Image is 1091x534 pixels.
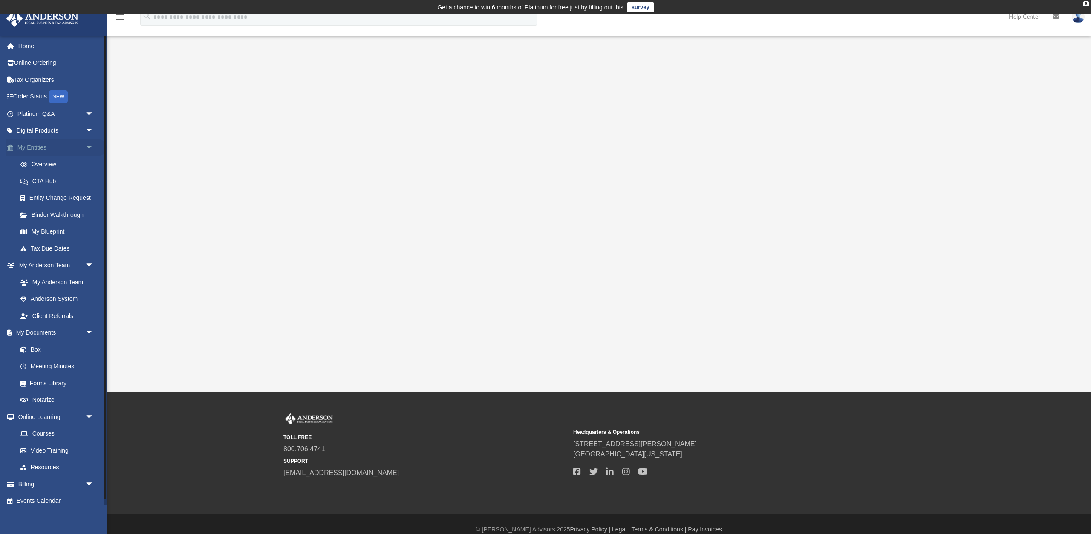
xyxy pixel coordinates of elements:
[12,291,102,308] a: Anderson System
[283,445,325,453] a: 800.706.4741
[12,156,107,173] a: Overview
[115,16,125,22] a: menu
[1072,11,1085,23] img: User Pic
[12,307,102,324] a: Client Referrals
[85,324,102,342] span: arrow_drop_down
[1083,1,1089,6] div: close
[85,139,102,156] span: arrow_drop_down
[12,274,98,291] a: My Anderson Team
[12,173,107,190] a: CTA Hub
[6,55,107,72] a: Online Ordering
[85,476,102,493] span: arrow_drop_down
[632,526,687,533] a: Terms & Conditions |
[283,457,567,465] small: SUPPORT
[12,375,98,392] a: Forms Library
[283,433,567,441] small: TOLL FREE
[12,206,107,223] a: Binder Walkthrough
[283,469,399,476] a: [EMAIL_ADDRESS][DOMAIN_NAME]
[6,139,107,156] a: My Entitiesarrow_drop_down
[12,442,98,459] a: Video Training
[12,223,102,240] a: My Blueprint
[6,493,107,510] a: Events Calendar
[437,2,623,12] div: Get a chance to win 6 months of Platinum for free just by filling out this
[85,408,102,426] span: arrow_drop_down
[115,12,125,22] i: menu
[6,122,107,139] a: Digital Productsarrow_drop_down
[283,413,335,424] img: Anderson Advisors Platinum Portal
[627,2,654,12] a: survey
[6,105,107,122] a: Platinum Q&Aarrow_drop_down
[570,526,611,533] a: Privacy Policy |
[49,90,68,103] div: NEW
[573,428,857,436] small: Headquarters & Operations
[142,12,152,21] i: search
[12,240,107,257] a: Tax Due Dates
[85,122,102,140] span: arrow_drop_down
[6,71,107,88] a: Tax Organizers
[573,440,697,447] a: [STREET_ADDRESS][PERSON_NAME]
[12,341,98,358] a: Box
[6,257,102,274] a: My Anderson Teamarrow_drop_down
[12,190,107,207] a: Entity Change Request
[6,38,107,55] a: Home
[688,526,722,533] a: Pay Invoices
[6,324,102,341] a: My Documentsarrow_drop_down
[612,526,630,533] a: Legal |
[12,425,102,442] a: Courses
[85,257,102,274] span: arrow_drop_down
[12,459,102,476] a: Resources
[6,88,107,106] a: Order StatusNEW
[6,476,107,493] a: Billingarrow_drop_down
[6,408,102,425] a: Online Learningarrow_drop_down
[4,10,81,27] img: Anderson Advisors Platinum Portal
[107,525,1091,534] div: © [PERSON_NAME] Advisors 2025
[85,105,102,123] span: arrow_drop_down
[12,392,102,409] a: Notarize
[573,450,682,458] a: [GEOGRAPHIC_DATA][US_STATE]
[12,358,102,375] a: Meeting Minutes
